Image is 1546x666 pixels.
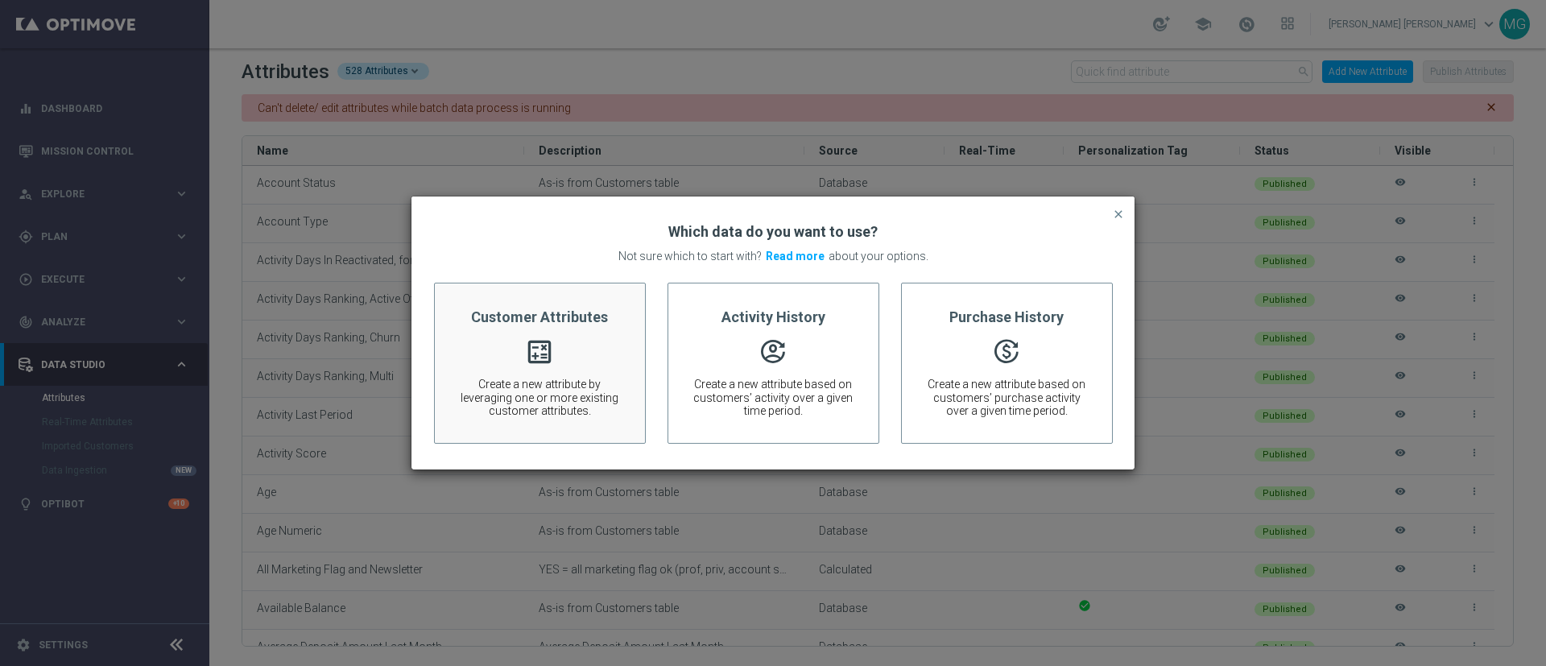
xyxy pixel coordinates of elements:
[524,337,555,345] i: calculate
[762,245,829,267] a: Read more
[471,311,608,325] span: Customer Attributes
[1112,208,1125,216] span: close
[459,378,621,418] span: Create a new attribute by leveraging one or more existing customer attributes.
[721,311,825,325] span: Activity History
[949,311,1064,325] span: Purchase History
[926,343,1088,361] span: 
[618,249,762,263] p: Not sure which to start with?
[926,378,1088,418] span: Create a new attribute based on customers’ purchase activity over a given time period.
[692,378,854,418] span: Create a new attribute based on customers’ activity over a given time period.
[829,249,928,263] p: about your options.
[668,222,878,242] h2: Which data do you want to use?
[692,343,854,361] span: 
